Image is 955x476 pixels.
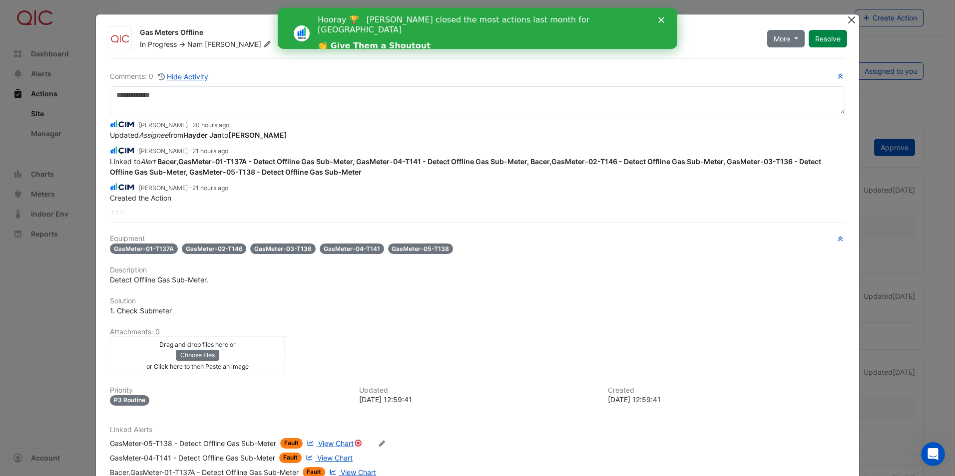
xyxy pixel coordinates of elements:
small: Drag and drop files here or [159,341,236,348]
span: GasMeter-04-T141 [320,243,384,254]
button: Hide Activity [157,71,209,82]
div: Gas Meters Offline [140,27,755,39]
fa-icon: Edit Linked Alerts [378,440,386,448]
small: [PERSON_NAME] - [139,184,228,193]
h6: Linked Alerts [110,426,845,434]
div: GasMeter-04-T141 - Detect Offline Gas Sub-Meter [110,453,275,463]
small: [PERSON_NAME] - [139,121,229,130]
iframe: Intercom live chat [921,442,945,466]
a: 👏 Give Them a Shoutout [40,33,153,44]
span: [PERSON_NAME] [205,39,273,49]
div: Tooltip anchor [354,439,363,448]
button: Resolve [809,30,847,47]
span: GasMeter-01-T137A [110,243,178,254]
img: CIM [110,182,135,193]
img: CIM [110,145,135,156]
span: Created the Action [110,194,171,202]
em: Alert [140,157,155,166]
span: More [774,33,790,44]
span: Updated from to [110,131,287,139]
span: Linked to [110,157,821,176]
span: GasMeter-03-T136 [250,243,316,254]
iframe: Intercom live chat banner [278,8,677,49]
span: 2025-08-20 13:47:08 [192,121,229,129]
h6: Priority [110,386,347,395]
span: View Chart [317,454,353,462]
div: Comments: 0 [110,71,209,82]
button: Choose files [176,350,219,361]
span: GasMeter-02-T146 [182,243,247,254]
strong: [PERSON_NAME] [228,131,287,139]
button: Close [847,14,857,25]
h6: Equipment [110,235,845,243]
small: or Click here to then Paste an image [146,363,249,370]
strong: Bacer,GasMeter-01-T137A - Detect Offline Gas Sub-Meter, GasMeter-04-T141 - Detect Offline Gas Sub... [110,157,821,176]
span: View Chart [318,439,354,448]
strong: Hayder Jan [183,131,222,139]
h6: Solution [110,297,845,305]
div: [DATE] 12:59:41 [359,394,596,405]
small: [PERSON_NAME] - [139,147,228,156]
span: 2025-08-20 13:00:26 [192,147,228,155]
span: Fault [279,453,302,463]
span: In Progress [140,40,177,48]
img: QIC [108,34,131,44]
div: GasMeter-05-T138 - Detect Offline Gas Sub-Meter [110,438,276,449]
h6: Created [608,386,845,395]
em: Assignee [139,131,168,139]
span: Detect Offline Gas Sub-Meter. [110,275,208,284]
span: Fault [280,438,303,449]
a: View Chart [305,438,354,449]
div: Close [381,9,391,15]
img: CIM [110,119,135,130]
h6: Attachments: 0 [110,328,845,336]
a: View Chart [304,453,353,463]
span: 1. Check Submeter [110,306,172,315]
button: More [767,30,805,47]
h6: Description [110,266,845,274]
span: GasMeter-05-T138 [388,243,454,254]
div: [DATE] 12:59:41 [608,394,845,405]
h6: Updated [359,386,596,395]
span: Nam [187,40,203,48]
span: -> [179,40,185,48]
div: P3 Routine [110,395,149,406]
span: 2025-08-20 12:59:41 [192,184,228,192]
